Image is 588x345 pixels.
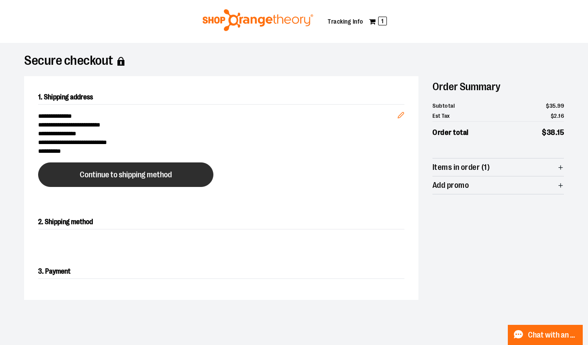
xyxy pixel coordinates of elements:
[38,90,404,105] h2: 1. Shipping address
[556,102,558,109] span: .
[38,264,404,279] h2: 3. Payment
[38,215,404,229] h2: 2. Shipping method
[554,113,557,119] span: 2
[547,128,556,137] span: 38
[432,127,469,138] span: Order total
[38,162,213,187] button: Continue to shipping method
[328,18,363,25] a: Tracking Info
[432,176,564,194] button: Add promo
[432,158,564,176] button: Items in order (1)
[432,112,450,120] span: Est Tax
[432,102,455,110] span: Subtotal
[432,76,564,97] h2: Order Summary
[556,128,557,137] span: .
[432,181,469,190] span: Add promo
[549,102,556,109] span: 35
[201,9,315,31] img: Shop Orangetheory
[557,102,564,109] span: 99
[528,331,577,339] span: Chat with an Expert
[80,171,172,179] span: Continue to shipping method
[24,57,564,66] h1: Secure checkout
[557,128,564,137] span: 15
[546,102,549,109] span: $
[378,17,387,25] span: 1
[558,113,564,119] span: 16
[542,128,547,137] span: $
[551,113,554,119] span: $
[390,98,411,128] button: Edit
[508,325,583,345] button: Chat with an Expert
[557,113,559,119] span: .
[432,163,490,172] span: Items in order (1)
